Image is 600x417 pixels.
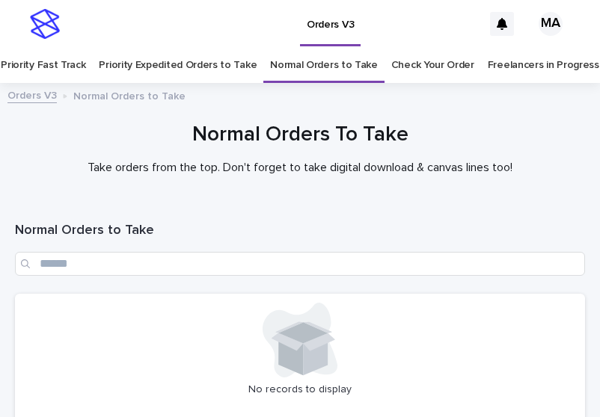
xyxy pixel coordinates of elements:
input: Search [15,252,585,276]
a: Priority Expedited Orders to Take [99,48,257,83]
p: Normal Orders to Take [73,87,186,103]
a: Normal Orders to Take [270,48,378,83]
div: MA [539,12,563,36]
h1: Normal Orders to Take [15,222,585,240]
a: Check Your Order [391,48,474,83]
a: Priority Fast Track [1,48,85,83]
p: No records to display [24,383,576,396]
p: Take orders from the top. Don't forget to take digital download & canvas lines too! [15,161,585,175]
a: Freelancers in Progress [488,48,599,83]
a: Orders V3 [7,86,57,103]
img: stacker-logo-s-only.png [30,9,60,39]
h1: Normal Orders To Take [15,121,585,149]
